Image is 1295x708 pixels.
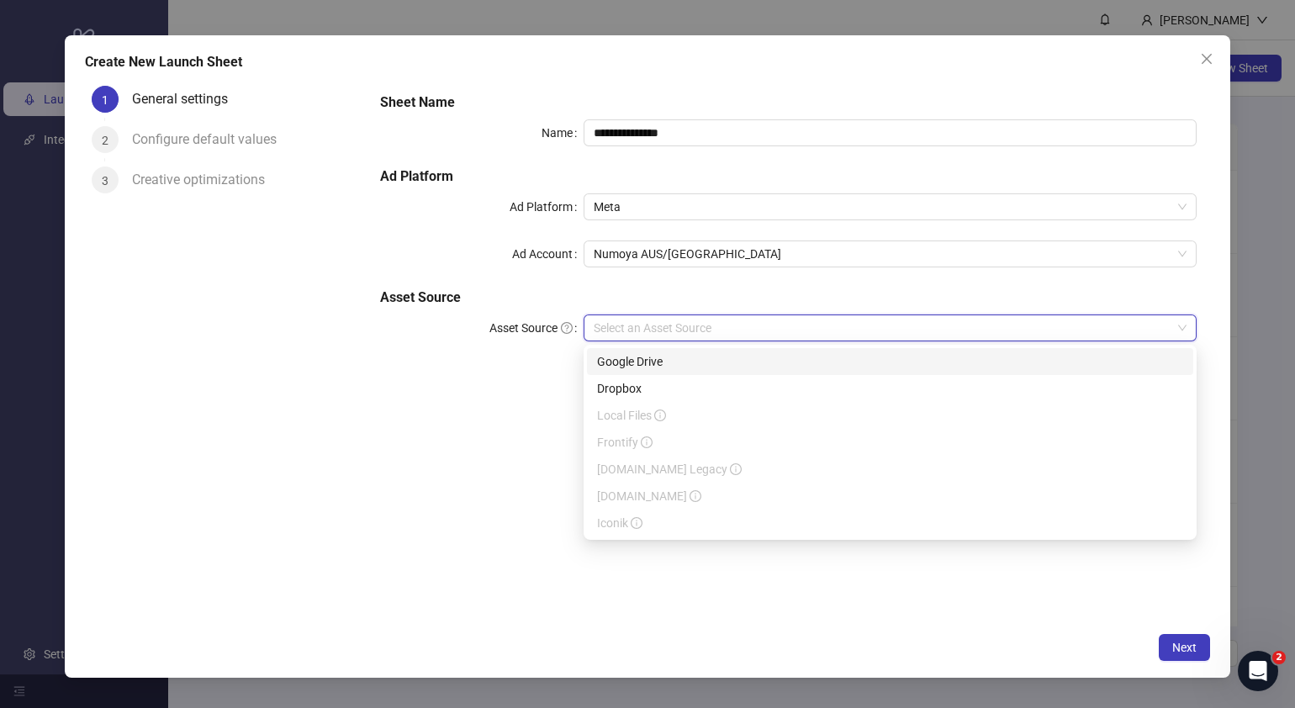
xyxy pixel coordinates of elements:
[594,194,1187,219] span: Meta
[690,490,701,502] span: info-circle
[641,436,653,448] span: info-circle
[1272,651,1286,664] span: 2
[587,429,1193,456] div: Frontify
[1193,45,1220,72] button: Close
[587,375,1193,402] div: Dropbox
[542,119,584,146] label: Name
[587,456,1193,483] div: Frame.io Legacy
[512,240,584,267] label: Ad Account
[561,322,573,334] span: question-circle
[654,409,666,421] span: info-circle
[597,379,1183,398] div: Dropbox
[102,93,108,107] span: 1
[1159,634,1210,661] button: Next
[597,436,653,449] span: Frontify
[1200,52,1213,66] span: close
[380,288,1197,308] h5: Asset Source
[1238,651,1278,691] iframe: Intercom live chat
[102,174,108,188] span: 3
[132,126,290,153] div: Configure default values
[584,119,1197,146] input: Name
[631,517,642,529] span: info-circle
[587,510,1193,536] div: Iconik
[597,516,642,530] span: Iconik
[597,352,1183,371] div: Google Drive
[132,166,278,193] div: Creative optimizations
[597,462,742,476] span: [DOMAIN_NAME] Legacy
[380,166,1197,187] h5: Ad Platform
[587,483,1193,510] div: Frame.io
[594,241,1187,267] span: Numoya AUS/NZ
[489,314,584,341] label: Asset Source
[730,463,742,475] span: info-circle
[1172,641,1197,654] span: Next
[102,134,108,147] span: 2
[85,52,1210,72] div: Create New Launch Sheet
[587,348,1193,375] div: Google Drive
[597,489,701,503] span: [DOMAIN_NAME]
[132,86,241,113] div: General settings
[587,402,1193,429] div: Local Files
[510,193,584,220] label: Ad Platform
[597,409,666,422] span: Local Files
[380,92,1197,113] h5: Sheet Name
